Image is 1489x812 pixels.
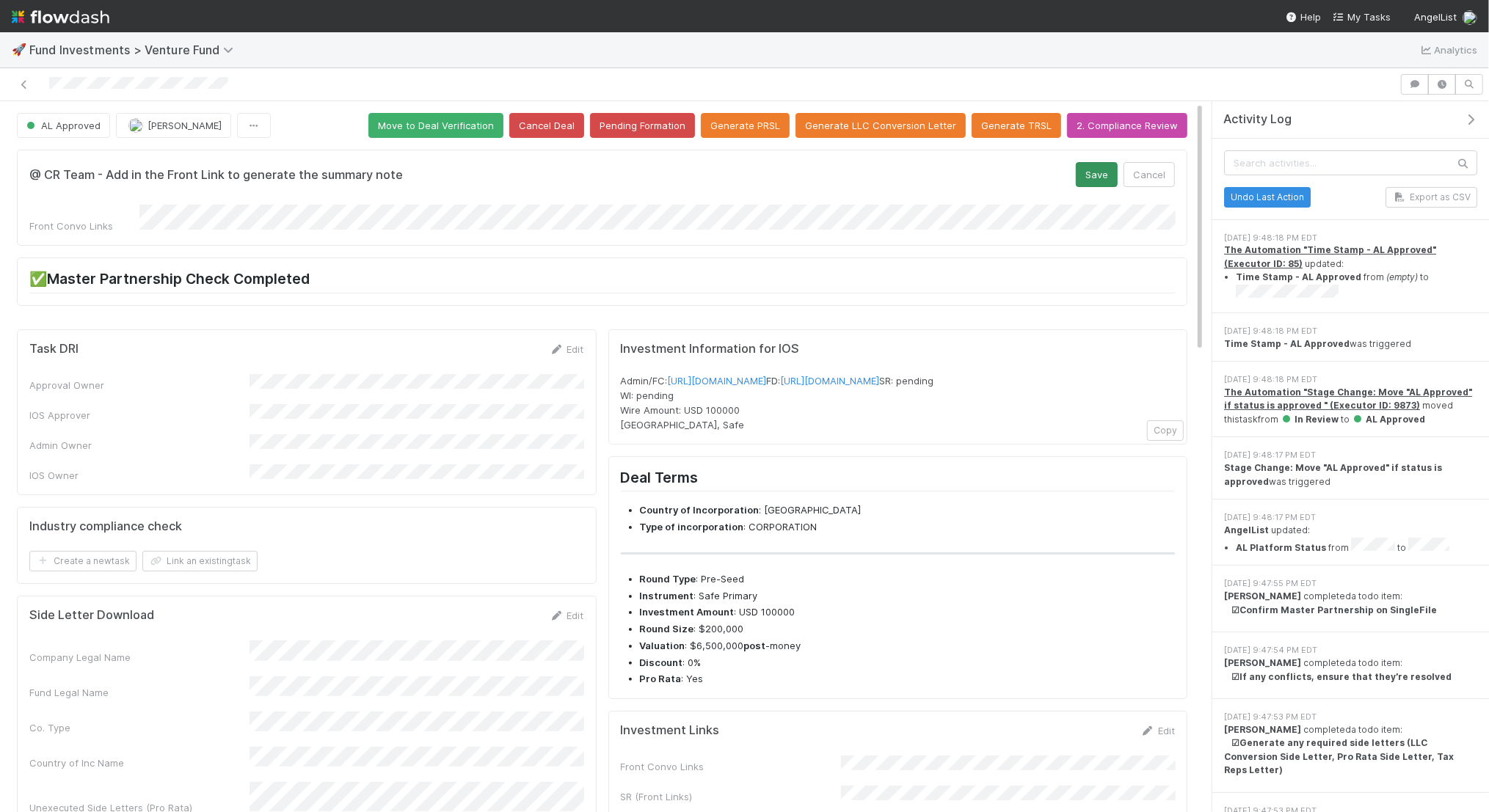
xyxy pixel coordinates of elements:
[640,503,1176,518] li: : [GEOGRAPHIC_DATA]
[1224,449,1477,461] div: [DATE] 9:48:17 PM EDT
[781,375,880,387] a: [URL][DOMAIN_NAME]
[1147,420,1184,441] button: Copy
[621,375,934,431] span: Admin/FC: FD: SR: pending WI: pending Wire Amount: USD 100000 [GEOGRAPHIC_DATA], Safe
[1224,524,1269,535] strong: AngelList
[1124,162,1175,187] button: Cancel
[142,551,258,571] button: Link an existingtask
[116,113,231,138] button: [PERSON_NAME]
[29,608,154,623] h5: Side Letter Download
[1386,187,1477,208] button: Export as CSV
[640,656,683,668] strong: Discount
[128,118,143,133] img: avatar_9bf5d80c-4205-46c9-bf6e-5147b3b3a927.png
[29,219,139,233] div: Front Convo Links
[621,759,841,774] div: Front Convo Links
[550,610,584,621] a: Edit
[640,622,1176,637] li: : $200,000
[1224,387,1472,411] strong: The Automation "Stage Change: Move "AL Approved" if status is approved " (Executor ID: 9873)
[1224,150,1477,175] input: Search activities...
[1281,414,1339,425] span: In Review
[640,672,1176,687] li: : Yes
[1224,244,1477,301] div: updated:
[1224,711,1477,723] div: [DATE] 9:47:53 PM EDT
[640,504,760,516] strong: Country of Incorporation
[29,270,1175,293] h2: ✅Master Partnership Check Completed
[1224,232,1477,244] div: [DATE] 9:48:18 PM EDT
[621,469,1176,491] h2: Deal Terms
[1352,414,1425,425] span: AL Approved
[1224,577,1477,590] div: [DATE] 9:47:55 PM EDT
[621,342,1176,356] h5: Investment Information for IOS
[29,468,250,483] div: IOS Owner
[1223,112,1292,127] span: Activity Log
[1224,337,1477,351] div: was triggered
[1224,244,1436,268] a: The Automation "Time Stamp - AL Approved" (Executor ID: 85)
[29,720,250,735] div: Co. Type
[640,589,1176,604] li: : Safe Primary
[1224,644,1477,656] div: [DATE] 9:47:54 PM EDT
[668,375,767,387] a: [URL][DOMAIN_NAME]
[29,43,241,57] span: Fund Investments > Venture Fund
[1463,10,1477,25] img: avatar_f32b584b-9fa7-42e4-bca2-ac5b6bf32423.png
[1224,373,1477,386] div: [DATE] 9:48:18 PM EDT
[1224,590,1477,617] div: completed a todo item:
[701,113,790,138] button: Generate PRSL
[29,378,250,392] div: Approval Owner
[1236,271,1361,282] strong: Time Stamp - AL Approved
[23,120,101,131] span: AL Approved
[640,639,1176,654] li: : $6,500,000 -money
[1286,10,1321,24] div: Help
[1224,723,1477,778] div: completed a todo item:
[29,438,250,453] div: Admin Owner
[640,623,694,634] strong: Round Size
[972,113,1061,138] button: Generate TRSL
[1333,11,1391,23] span: My Tasks
[1224,737,1454,775] strong: ☑ Generate any required side letters (LLC Conversion Side Letter, Pro Rata Side Letter, Tax Reps ...
[640,640,685,651] strong: Valuation
[640,521,744,533] strong: Type of incorporation
[1224,187,1311,208] button: Undo Last Action
[29,519,182,534] h5: Industry compliance check
[1414,11,1457,23] span: AngelList
[1236,538,1477,555] li: from to
[621,789,841,804] div: SR (Front Links)
[640,673,682,684] strong: Pro Rata
[590,113,695,138] button: Pending Formation
[368,113,503,138] button: Move to Deal Verification
[1224,524,1477,555] div: updated:
[1224,325,1477,337] div: [DATE] 9:48:18 PM EDT
[640,590,694,601] strong: Instrument
[1076,162,1118,187] button: Save
[640,606,735,618] strong: Investment Amount
[640,573,696,585] strong: Round Type
[29,408,250,423] div: IOS Approver
[29,756,250,770] div: Country of Inc Name
[640,520,1176,535] li: : CORPORATION
[640,605,1176,620] li: : USD 100000
[640,572,1176,587] li: : Pre-Seed
[640,656,1176,670] li: : 0%
[744,640,766,651] strong: post
[1236,542,1326,553] strong: AL Platform Status
[1333,10,1391,24] a: My Tasks
[1224,724,1301,735] strong: [PERSON_NAME]
[29,650,250,665] div: Company Legal Name
[1386,271,1418,282] em: (empty)
[1419,41,1477,59] a: Analytics
[12,4,109,29] img: logo-inverted-e16ddd16eac7371096b0.svg
[29,551,136,571] button: Create a newtask
[148,120,222,131] span: [PERSON_NAME]
[509,113,584,138] button: Cancel Deal
[1224,338,1350,349] strong: Time Stamp - AL Approved
[1224,462,1442,486] strong: Stage Change: Move "AL Approved" if status is approved
[1067,113,1187,138] button: 2. Compliance Review
[1224,461,1477,489] div: was triggered
[1140,725,1175,736] a: Edit
[1236,271,1477,301] li: from to
[796,113,966,138] button: Generate LLC Conversion Letter
[1224,590,1301,601] strong: [PERSON_NAME]
[1224,657,1301,668] strong: [PERSON_NAME]
[17,113,110,138] button: AL Approved
[1224,656,1477,684] div: completed a todo item:
[550,343,584,355] a: Edit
